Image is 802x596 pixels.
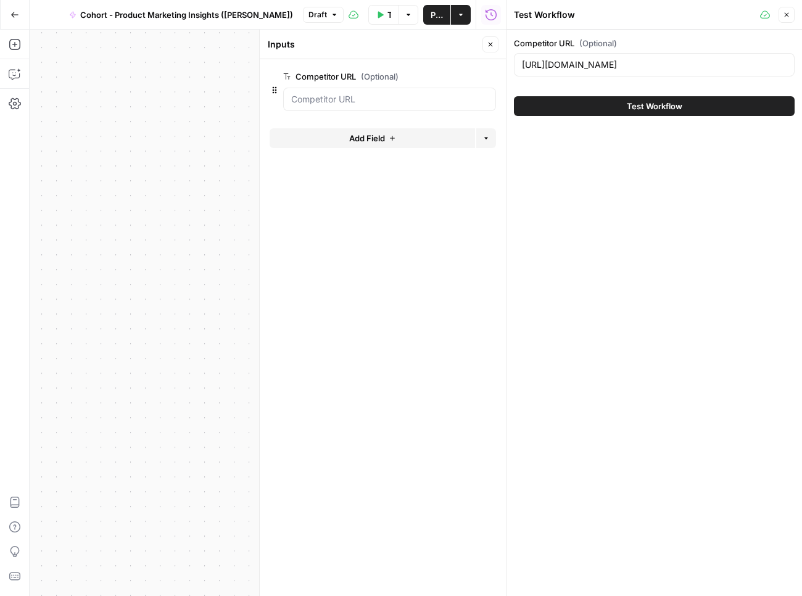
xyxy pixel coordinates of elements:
span: Publish [431,9,443,21]
span: Test Data [387,9,391,21]
button: Cohort - Product Marketing Insights ([PERSON_NAME]) [62,5,300,25]
span: (Optional) [579,37,617,49]
span: Add Field [349,132,385,144]
span: (Optional) [361,70,399,83]
button: Test Workflow [514,96,795,116]
span: Test Workflow [627,100,682,112]
span: Draft [308,9,327,20]
button: Publish [423,5,450,25]
button: Test Data [368,5,399,25]
label: Competitor URL [283,70,426,83]
input: Competitor URL [291,93,488,106]
label: Competitor URL [514,37,795,49]
button: Draft [303,7,344,23]
button: Add Field [270,128,475,148]
textarea: Inputs [268,38,295,51]
span: Cohort - Product Marketing Insights ([PERSON_NAME]) [80,9,293,21]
